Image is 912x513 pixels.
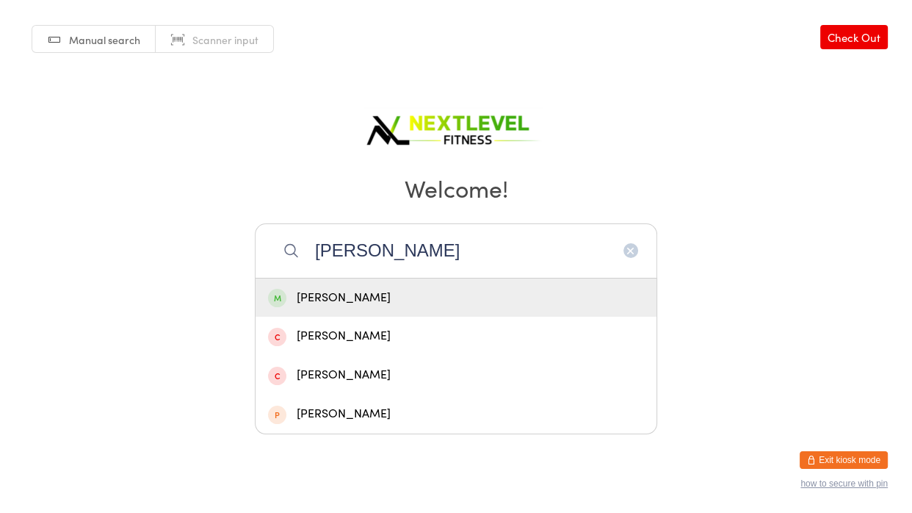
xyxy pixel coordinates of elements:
span: Scanner input [192,32,258,47]
button: how to secure with pin [800,478,888,489]
span: Manual search [69,32,140,47]
a: Check Out [820,25,888,49]
button: Exit kiosk mode [800,451,888,469]
div: [PERSON_NAME] [268,288,644,308]
img: Next Level Fitness [364,103,548,151]
input: Search [255,223,657,278]
div: [PERSON_NAME] [268,404,644,424]
div: [PERSON_NAME] [268,365,644,385]
div: [PERSON_NAME] [268,326,644,346]
h2: Welcome! [15,171,897,204]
